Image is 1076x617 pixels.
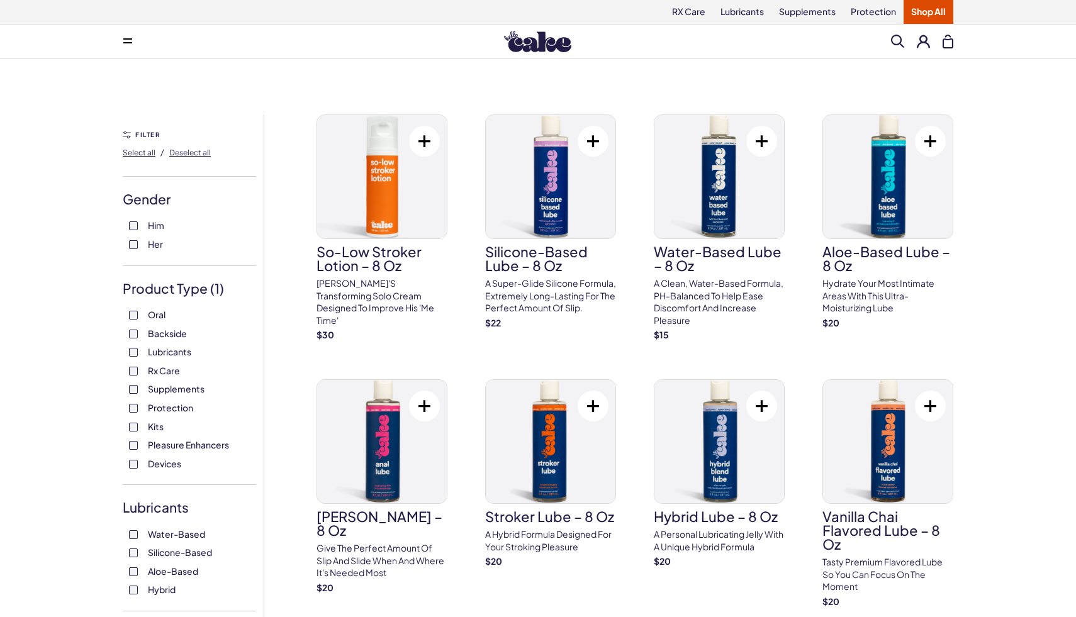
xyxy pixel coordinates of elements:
[129,460,138,469] input: Devices
[485,245,616,272] h3: Silicone-Based Lube – 8 oz
[822,509,953,551] h3: Vanilla Chai Flavored Lube – 8 oz
[129,530,138,539] input: Water-Based
[486,115,615,238] img: Silicone-Based Lube – 8 oz
[504,31,571,52] img: Hello Cake
[486,380,615,503] img: Stroker Lube – 8 oz
[129,367,138,375] input: Rx Care
[148,325,187,342] span: Backside
[485,317,501,328] strong: $ 22
[123,148,155,157] span: Select all
[822,277,953,314] p: Hydrate your most intimate areas with this ultra-moisturizing lube
[129,586,138,594] input: Hybrid
[654,245,785,272] h3: Water-Based Lube – 8 oz
[822,317,839,328] strong: $ 20
[169,148,211,157] span: Deselect all
[129,221,138,230] input: Him
[129,404,138,413] input: Protection
[822,596,839,607] strong: $ 20
[148,526,205,542] span: Water-Based
[654,329,669,340] strong: $ 15
[317,582,333,593] strong: $ 20
[654,555,671,567] strong: $ 20
[485,555,502,567] strong: $ 20
[129,311,138,320] input: Oral
[317,509,447,537] h3: [PERSON_NAME] – 8 oz
[148,381,205,397] span: Supplements
[485,528,616,553] p: A hybrid formula designed for your stroking pleasure
[129,385,138,394] input: Supplements
[317,277,447,326] p: [PERSON_NAME]'s transforming solo cream designed to improve his 'me time'
[129,423,138,431] input: Kits
[823,380,953,503] img: Vanilla Chai Flavored Lube – 8 oz
[822,379,953,608] a: Vanilla Chai Flavored Lube – 8 ozVanilla Chai Flavored Lube – 8 ozTasty premium flavored lube so ...
[317,115,447,238] img: So-Low Stroker Lotion – 8 oz
[129,567,138,576] input: Aloe-Based
[485,114,616,329] a: Silicone-Based Lube – 8 ozSilicone-Based Lube – 8 ozA super-glide silicone formula, extremely lon...
[169,142,211,162] button: Deselect all
[129,548,138,557] input: Silicone-Based
[148,418,164,435] span: Kits
[129,240,138,249] input: Her
[317,380,447,503] img: Anal Lube – 8 oz
[148,455,181,472] span: Devices
[148,343,191,360] span: Lubricants
[148,236,163,252] span: Her
[654,528,785,553] p: A personal lubricating jelly with a unique hybrid formula
[317,542,447,579] p: Give the perfect amount of slip and slide when and where it's needed most
[129,348,138,357] input: Lubricants
[654,114,785,342] a: Water-Based Lube – 8 ozWater-Based Lube – 8 ozA clean, water-based formula, pH-balanced to help e...
[160,147,164,158] span: /
[654,115,784,238] img: Water-Based Lube – 8 oz
[485,509,616,523] h3: Stroker Lube – 8 oz
[317,114,447,342] a: So-Low Stroker Lotion – 8 ozSo-Low Stroker Lotion – 8 oz[PERSON_NAME]'s transforming solo cream d...
[148,399,193,416] span: Protection
[654,277,785,326] p: A clean, water-based formula, pH-balanced to help ease discomfort and increase pleasure
[654,379,785,568] a: Hybrid Lube – 8 ozHybrid Lube – 8 ozA personal lubricating jelly with a unique hybrid formula$20
[822,245,953,272] h3: Aloe-Based Lube – 8 oz
[148,563,198,579] span: Aloe-Based
[129,330,138,338] input: Backside
[822,556,953,593] p: Tasty premium flavored lube so you can focus on the moment
[317,329,334,340] strong: $ 30
[123,142,155,162] button: Select all
[654,380,784,503] img: Hybrid Lube – 8 oz
[317,379,447,594] a: Anal Lube – 8 oz[PERSON_NAME] – 8 ozGive the perfect amount of slip and slide when and where it's...
[129,441,138,450] input: Pleasure Enhancers
[485,379,616,568] a: Stroker Lube – 8 ozStroker Lube – 8 ozA hybrid formula designed for your stroking pleasure$20
[148,306,165,323] span: Oral
[148,581,176,598] span: Hybrid
[822,114,953,329] a: Aloe-Based Lube – 8 ozAloe-Based Lube – 8 ozHydrate your most intimate areas with this ultra-mois...
[654,509,785,523] h3: Hybrid Lube – 8 oz
[148,362,180,379] span: Rx Care
[317,245,447,272] h3: So-Low Stroker Lotion – 8 oz
[148,544,212,560] span: Silicone-Based
[148,217,164,233] span: Him
[823,115,953,238] img: Aloe-Based Lube – 8 oz
[148,436,229,453] span: Pleasure Enhancers
[485,277,616,314] p: A super-glide silicone formula, extremely long-lasting for the perfect amount of slip.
